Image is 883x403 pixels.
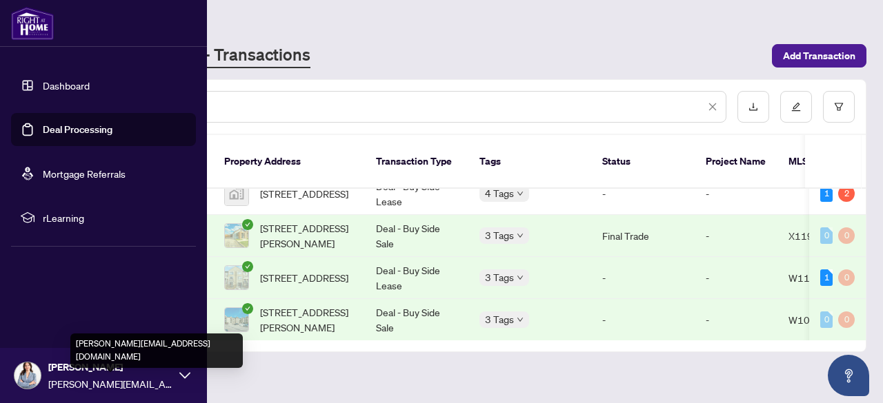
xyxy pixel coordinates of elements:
span: [STREET_ADDRESS] [260,270,348,285]
span: W10442493 [788,313,847,326]
span: down [517,274,524,281]
th: Transaction Type [365,135,468,189]
th: Project Name [695,135,777,189]
img: thumbnail-img [225,182,248,205]
span: rLearning [43,210,186,225]
div: 0 [838,269,855,286]
span: [STREET_ADDRESS][PERSON_NAME] [260,304,354,335]
div: 0 [820,311,833,328]
span: [STREET_ADDRESS] [260,186,348,201]
td: Deal - Buy Side Sale [365,299,468,341]
span: 3 Tags [485,227,514,243]
span: down [517,232,524,239]
div: 0 [838,311,855,328]
span: W11966200 [788,271,847,284]
td: - [591,257,695,299]
th: Tags [468,135,591,189]
button: Open asap [828,355,869,396]
span: X11960637 [788,229,844,242]
span: 4 Tags [485,185,514,201]
div: 0 [838,227,855,244]
span: [PERSON_NAME][EMAIL_ADDRESS][DOMAIN_NAME] [48,376,172,391]
span: down [517,190,524,197]
td: Deal - Buy Side Lease [365,173,468,215]
a: Mortgage Referrals [43,167,126,180]
td: - [591,173,695,215]
span: edit [791,102,801,112]
img: logo [11,7,54,40]
span: filter [834,102,844,112]
span: down [517,316,524,323]
div: [PERSON_NAME][EMAIL_ADDRESS][DOMAIN_NAME] [70,333,243,368]
td: - [695,215,777,257]
div: 1 [820,269,833,286]
span: [STREET_ADDRESS][PERSON_NAME] [260,220,354,251]
a: Dashboard [43,79,90,92]
div: 2 [838,185,855,202]
div: 1 [820,185,833,202]
img: Profile Icon [14,362,41,389]
span: close [708,102,717,112]
span: download [748,102,758,112]
span: check-circle [242,261,253,272]
button: download [737,91,769,123]
td: - [695,257,777,299]
td: Deal - Buy Side Sale [365,215,468,257]
td: Final Trade [591,215,695,257]
span: check-circle [242,219,253,230]
img: thumbnail-img [225,266,248,289]
td: Deal - Buy Side Lease [365,257,468,299]
span: check-circle [242,303,253,314]
button: filter [823,91,855,123]
div: 0 [820,227,833,244]
th: Status [591,135,695,189]
td: - [591,299,695,341]
img: thumbnail-img [225,308,248,331]
th: MLS # [777,135,860,189]
td: - [695,299,777,341]
button: edit [780,91,812,123]
span: Add Transaction [783,45,855,67]
td: - [695,173,777,215]
span: 3 Tags [485,311,514,327]
th: Property Address [213,135,365,189]
img: thumbnail-img [225,224,248,247]
button: Add Transaction [772,44,866,68]
a: Deal Processing [43,123,112,136]
span: 3 Tags [485,269,514,285]
span: [PERSON_NAME] [48,360,172,375]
